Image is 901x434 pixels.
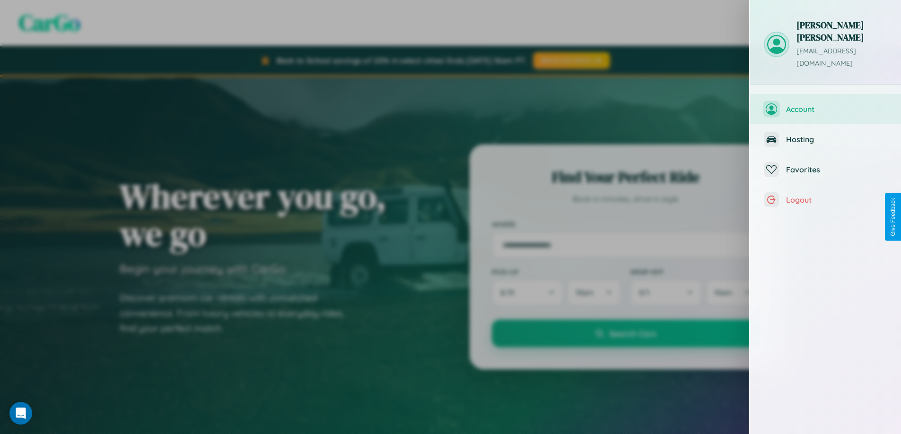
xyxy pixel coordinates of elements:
span: Logout [786,195,887,204]
span: Hosting [786,135,887,144]
p: [EMAIL_ADDRESS][DOMAIN_NAME] [796,45,887,70]
button: Logout [750,185,901,215]
button: Hosting [750,124,901,154]
button: Account [750,94,901,124]
button: Favorites [750,154,901,185]
div: Give Feedback [890,198,896,236]
span: Favorites [786,165,887,174]
h3: [PERSON_NAME] [PERSON_NAME] [796,19,887,43]
span: Account [786,104,887,114]
div: Open Intercom Messenger [9,402,32,425]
